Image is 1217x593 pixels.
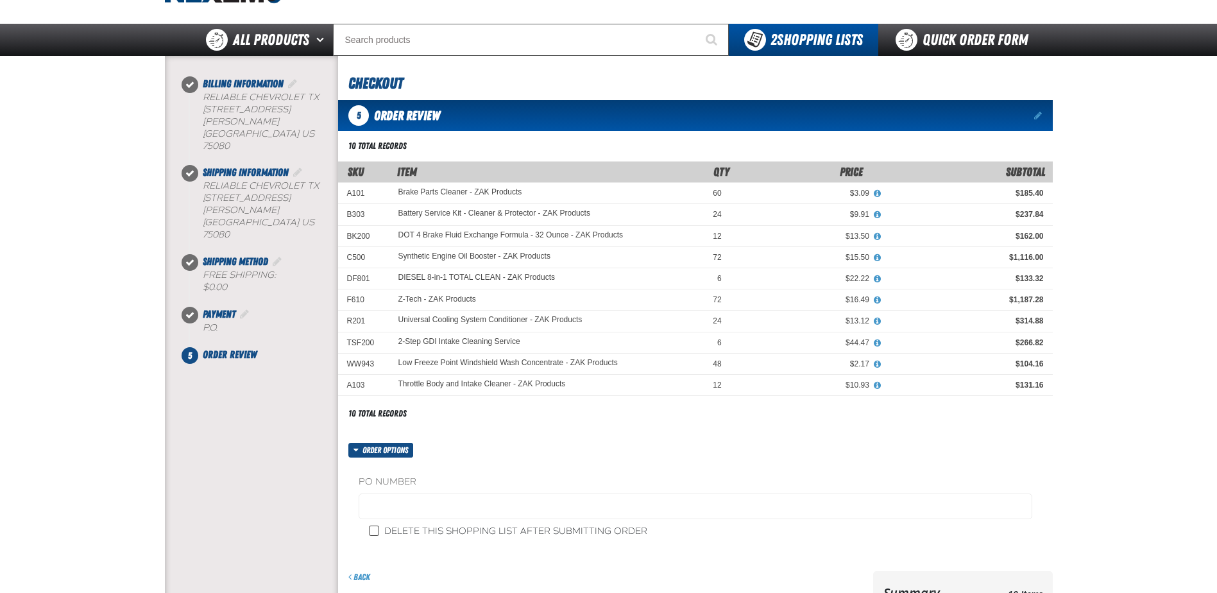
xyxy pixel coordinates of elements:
a: Edit Billing Information [286,78,299,90]
span: 6 [717,274,722,283]
td: F610 [338,289,389,311]
div: Free Shipping: [203,270,338,294]
button: You have 2 Shopping Lists. Open to view details [729,24,878,56]
div: $13.50 [740,231,869,241]
span: Price [840,165,863,178]
li: Billing Information. Step 1 of 5. Completed [190,76,338,165]
span: [PERSON_NAME] [203,116,279,127]
td: A103 [338,374,389,395]
span: 5 [348,105,369,126]
span: Payment [203,308,235,320]
span: Order options [362,443,413,458]
a: Battery Service Kit - Cleaner & Protector - ZAK Products [398,209,590,218]
td: C500 [338,246,389,268]
a: Synthetic Engine Oil Booster - ZAK Products [398,252,550,261]
span: Shipping Information [203,166,289,178]
span: 6 [717,338,722,347]
button: View All Prices for Throttle Body and Intake Cleaner - ZAK Products [869,380,886,391]
td: DF801 [338,268,389,289]
button: View All Prices for Brake Parts Cleaner - ZAK Products [869,188,886,200]
div: $3.09 [740,188,869,198]
span: [STREET_ADDRESS] [203,104,291,115]
label: Delete this shopping list after submitting order [369,526,647,538]
td: TSF200 [338,332,389,353]
a: DIESEL 8-in-1 TOTAL CLEAN - ZAK Products [398,273,556,282]
button: View All Prices for Universal Cooling System Conditioner - ZAK Products [869,316,886,327]
span: All Products [233,28,309,51]
a: Back [348,572,370,582]
span: Order Review [203,348,257,361]
div: P.O. [203,322,338,334]
span: Reliable Chevrolet TX [203,92,319,103]
a: Z-Tech - ZAK Products [398,295,476,304]
span: 48 [713,359,721,368]
div: $133.32 [887,273,1044,284]
div: $2.17 [740,359,869,369]
button: View All Prices for DIESEL 8-in-1 TOTAL CLEAN - ZAK Products [869,273,886,285]
span: Item [397,165,417,178]
div: $22.22 [740,273,869,284]
td: R201 [338,311,389,332]
li: Shipping Method. Step 3 of 5. Completed [190,254,338,307]
a: Brake Parts Cleaner - ZAK Products [398,188,522,197]
span: Order Review [374,108,440,123]
li: Payment. Step 4 of 5. Completed [190,307,338,347]
div: $237.84 [887,209,1044,219]
span: [GEOGRAPHIC_DATA] [203,128,299,139]
span: Billing Information [203,78,284,90]
bdo: 75080 [203,141,230,151]
span: 24 [713,210,721,219]
td: BK200 [338,225,389,246]
div: $44.47 [740,338,869,348]
div: $15.50 [740,252,869,262]
span: 5 [182,347,198,364]
label: PO Number [359,476,1032,488]
span: Reliable Chevrolet TX [203,180,319,191]
a: Edit Shipping Method [271,255,284,268]
div: $131.16 [887,380,1044,390]
span: [STREET_ADDRESS] [203,193,291,203]
div: $16.49 [740,295,869,305]
div: 10 total records [348,408,407,420]
button: Start Searching [697,24,729,56]
div: $10.93 [740,380,869,390]
span: US [302,128,314,139]
button: Order options [348,443,414,458]
span: 72 [713,253,721,262]
span: US [302,217,314,228]
a: Universal Cooling System Conditioner - ZAK Products [398,316,583,325]
span: 12 [713,232,721,241]
div: $1,187.28 [887,295,1044,305]
div: $104.16 [887,359,1044,369]
span: [PERSON_NAME] [203,205,279,216]
span: Shipping Method [203,255,268,268]
span: Qty [713,165,729,178]
div: $266.82 [887,338,1044,348]
input: Delete this shopping list after submitting order [369,526,379,536]
button: View All Prices for Low Freeze Point Windshield Wash Concentrate - ZAK Products [869,359,886,370]
span: 72 [713,295,721,304]
strong: $0.00 [203,282,227,293]
li: Order Review. Step 5 of 5. Not Completed [190,347,338,363]
span: Subtotal [1006,165,1045,178]
a: Low Freeze Point Windshield Wash Concentrate - ZAK Products [398,359,618,368]
span: 60 [713,189,721,198]
div: $314.88 [887,316,1044,326]
bdo: 75080 [203,229,230,240]
button: View All Prices for DOT 4 Brake Fluid Exchange Formula - 32 Ounce - ZAK Products [869,231,886,243]
td: WW943 [338,353,389,374]
a: Edit Payment [238,308,251,320]
button: View All Prices for Z-Tech - ZAK Products [869,295,886,306]
span: 12 [713,381,721,390]
a: Edit items [1034,111,1044,120]
td: A101 [338,183,389,204]
a: SKU [348,165,364,178]
div: $1,116.00 [887,252,1044,262]
span: Checkout [348,74,403,92]
a: Edit Shipping Information [291,166,304,178]
button: Open All Products pages [312,24,333,56]
input: Search [333,24,729,56]
span: [GEOGRAPHIC_DATA] [203,217,299,228]
div: $162.00 [887,231,1044,241]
